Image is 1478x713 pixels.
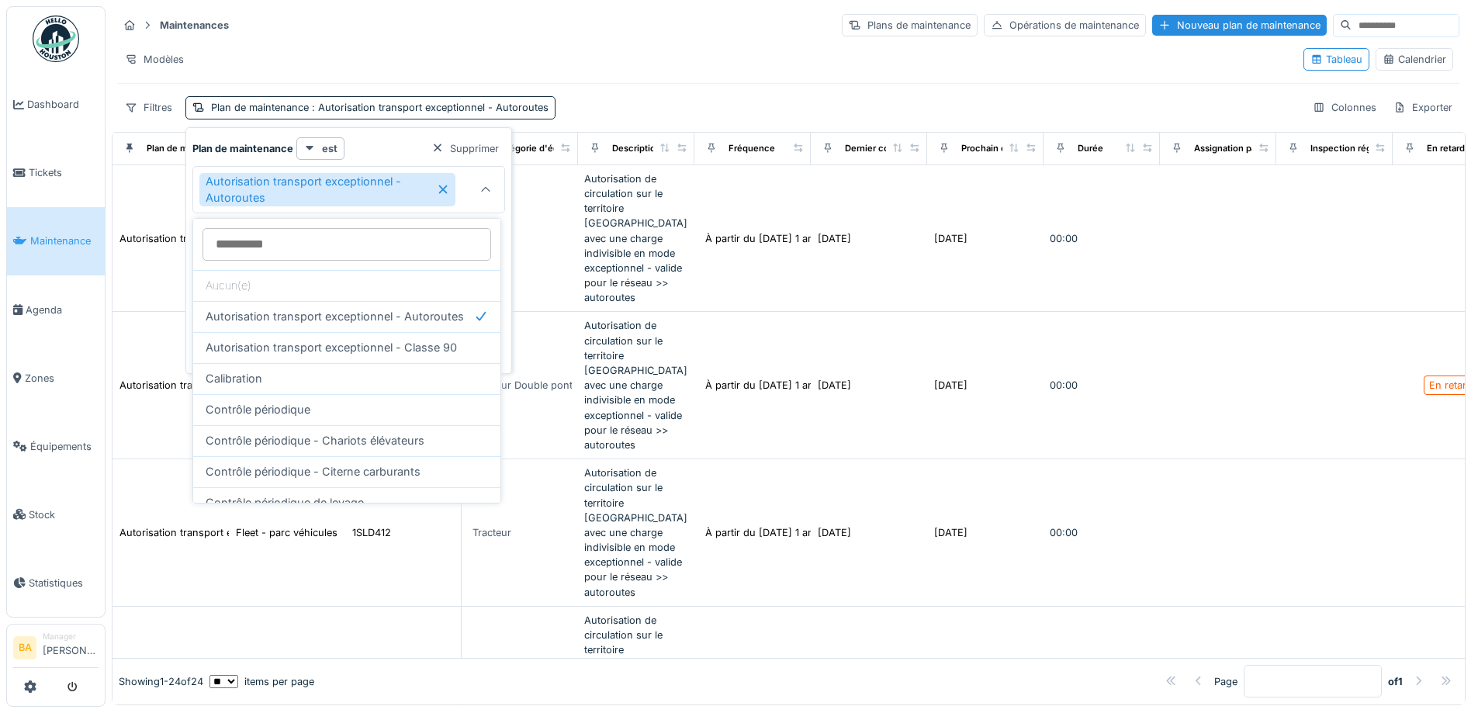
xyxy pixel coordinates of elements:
div: Plan de maintenance [211,100,549,115]
div: En retard [1429,378,1473,393]
div: items per page [209,674,314,689]
div: Dernier contrôle [845,142,914,155]
span: : Autorisation transport exceptionnel - Autoroutes [309,102,549,113]
div: Autorisation de circulation sur le territoire [GEOGRAPHIC_DATA] avec une charge indivisible en mo... [584,171,688,306]
div: Tracteur [472,525,511,540]
div: À partir du [DATE] 1 an(s) après la date de... [705,231,915,246]
div: Fréquence [729,142,775,155]
div: Showing 1 - 24 of 24 [119,674,203,689]
span: Maintenance [30,234,99,248]
div: Nouveau plan de maintenance [1152,15,1327,36]
span: Autorisation transport exceptionnel - Classe 90 [206,339,457,356]
div: Ajouter une condition [372,213,505,234]
div: Filtres [118,96,179,119]
div: À partir du [DATE] 1 an(s) après la date de... [705,378,915,393]
div: Description [612,142,661,155]
div: Manager [43,631,99,642]
div: 00:00 [1050,231,1154,246]
span: Zones [25,371,99,386]
div: [DATE] [934,378,967,393]
div: Tracteur Double ponts [472,378,578,393]
div: Page [1214,674,1237,689]
strong: Maintenances [154,18,235,33]
div: Durée [1078,142,1103,155]
div: Autorisation de circulation sur le territoire [GEOGRAPHIC_DATA] avec une charge indivisible en mo... [584,318,688,452]
div: 00:00 [1050,525,1154,540]
div: Autorisation transport exceptionnel - Autoroutes [119,231,350,246]
div: [DATE] [818,525,851,540]
div: Autorisation transport exceptionnel - Autoroutes [119,525,350,540]
div: En retard [1427,142,1465,155]
div: Tableau [1310,52,1362,67]
div: Prochain contrôle [961,142,1037,155]
div: [DATE] [934,525,967,540]
div: Opérations de maintenance [984,14,1146,36]
div: Autorisation de circulation sur le territoire [GEOGRAPHIC_DATA] avec une charge indivisible en mo... [584,466,688,600]
div: À partir du [DATE] 1 an(s) après la date de... [705,525,915,540]
img: Badge_color-CXgf-gQk.svg [33,16,79,62]
div: Catégorie d'équipement [496,142,599,155]
span: Stock [29,507,99,522]
div: Plan de maintenance [147,142,235,155]
span: Contrôle périodique - Chariots élévateurs [206,432,424,449]
strong: Plan de maintenance [192,141,293,156]
div: Autorisation transport exceptionnel - Autoroutes [199,173,456,206]
div: [DATE] [818,378,851,393]
div: 1SLD412 [352,525,391,540]
div: Modèles [118,48,191,71]
span: Contrôle périodique [206,401,310,418]
div: Exporter [1386,96,1459,119]
div: Plans de maintenance [842,14,978,36]
li: [PERSON_NAME] [43,631,99,664]
strong: est [322,141,337,156]
span: Contrôle périodique - Citerne carburants [206,463,421,480]
span: Contrôle périodique de levage [206,494,364,511]
strong: of 1 [1388,674,1403,689]
span: Dashboard [27,97,99,112]
div: Calendrier [1383,52,1446,67]
div: 00:00 [1050,378,1154,393]
div: [DATE] [818,231,851,246]
span: Tickets [29,165,99,180]
span: Agenda [26,303,99,317]
span: Statistiques [29,576,99,590]
span: Équipements [30,439,99,454]
span: Calibration [206,370,262,387]
div: Assignation par défaut [1194,142,1289,155]
div: Autorisation transport exceptionnel - Autoroutes [119,378,350,393]
li: BA [13,636,36,659]
span: Autorisation transport exceptionnel - Autoroutes [206,308,464,325]
div: Fleet - parc véhicules [236,525,337,540]
div: Aucun(e) [193,270,500,301]
div: Supprimer [425,138,505,159]
div: [DATE] [934,231,967,246]
div: Inspection réglementaire [1310,142,1417,155]
div: Colonnes [1306,96,1383,119]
